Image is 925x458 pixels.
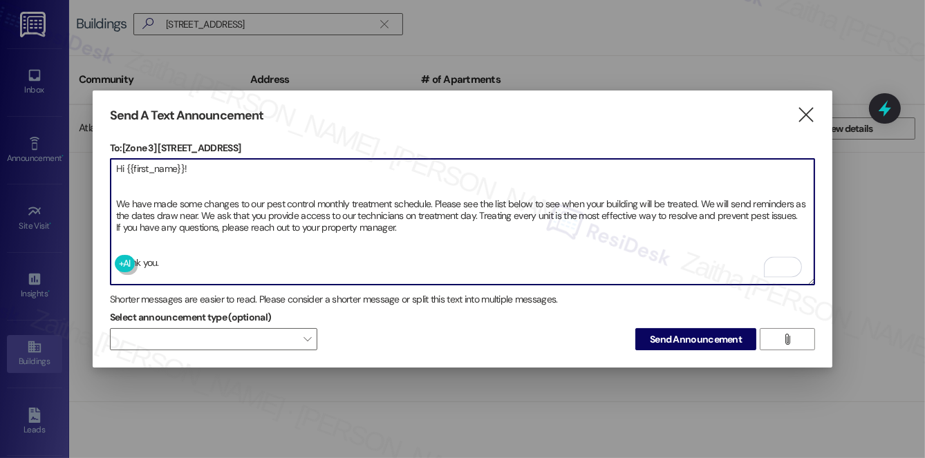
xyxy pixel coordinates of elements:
[110,158,815,285] div: To enrich screen reader interactions, please activate Accessibility in Grammarly extension settings
[110,108,263,124] h3: Send A Text Announcement
[110,141,815,155] p: To: [Zone 3] [STREET_ADDRESS]
[111,159,814,285] textarea: To enrich screen reader interactions, please activate Accessibility in Grammarly extension settings
[110,292,815,307] div: Shorter messages are easier to read. Please consider a shorter message or split this text into mu...
[110,307,272,328] label: Select announcement type (optional)
[650,332,742,347] span: Send Announcement
[797,108,816,122] i: 
[783,334,793,345] i: 
[635,328,756,350] button: Send Announcement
